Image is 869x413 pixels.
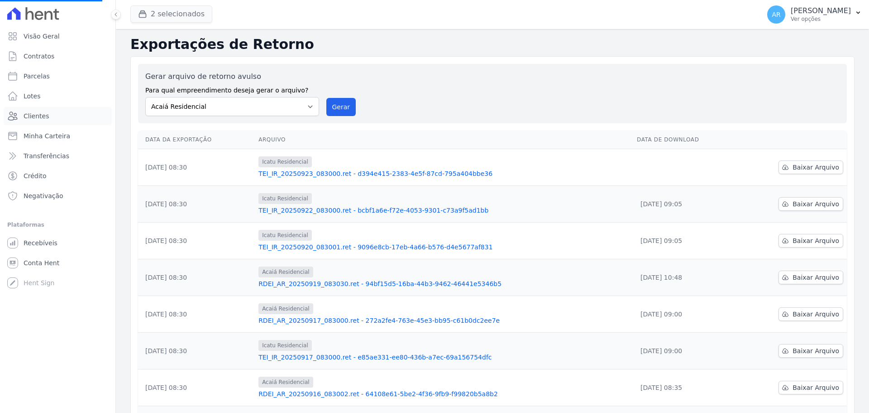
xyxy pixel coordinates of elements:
[130,5,212,23] button: 2 selecionados
[258,353,630,362] a: TEI_IR_20250917_083000.ret - e85ae331-ee80-436b-a7ec-69a156754dfc
[633,369,738,406] td: [DATE] 08:35
[4,127,112,145] a: Minha Carteira
[258,206,630,215] a: TEI_IR_20250922_083000.ret - bcbf1a6e-f72e-4053-9301-c73a9f5ad1bb
[258,243,630,252] a: TEI_IR_20250920_083001.ret - 9096e8cb-17eb-4a66-b576-d4e5677af831
[791,6,851,15] p: [PERSON_NAME]
[778,307,843,321] a: Baixar Arquivo
[138,333,255,369] td: [DATE] 08:30
[255,131,633,149] th: Arquivo
[258,169,630,178] a: TEI_IR_20250923_083000.ret - d394e415-2383-4e5f-87cd-795a404bbe36
[633,186,738,223] td: [DATE] 09:05
[4,107,112,125] a: Clientes
[138,186,255,223] td: [DATE] 08:30
[793,236,839,245] span: Baixar Arquivo
[24,52,54,61] span: Contratos
[4,147,112,165] a: Transferências
[793,383,839,392] span: Baixar Arquivo
[4,47,112,65] a: Contratos
[778,197,843,211] a: Baixar Arquivo
[326,98,356,116] button: Gerar
[633,259,738,296] td: [DATE] 10:48
[791,15,851,23] p: Ver opções
[24,32,60,41] span: Visão Geral
[793,273,839,282] span: Baixar Arquivo
[24,258,59,267] span: Conta Hent
[7,219,108,230] div: Plataformas
[793,199,839,209] span: Baixar Arquivo
[778,271,843,284] a: Baixar Arquivo
[258,193,312,204] span: Icatu Residencial
[258,316,630,325] a: RDEI_AR_20250917_083000.ret - 272a2fe4-763e-45e3-bb95-c61b0dc2ee7e
[633,223,738,259] td: [DATE] 09:05
[4,167,112,185] a: Crédito
[258,303,313,314] span: Acaiá Residencial
[24,92,41,101] span: Lotes
[145,71,319,82] label: Gerar arquivo de retorno avulso
[138,259,255,296] td: [DATE] 08:30
[4,27,112,45] a: Visão Geral
[24,151,69,160] span: Transferências
[258,156,312,167] span: Icatu Residencial
[778,381,843,394] a: Baixar Arquivo
[24,131,70,141] span: Minha Carteira
[4,67,112,85] a: Parcelas
[4,234,112,252] a: Recebíveis
[4,187,112,205] a: Negativação
[778,234,843,248] a: Baixar Arquivo
[793,346,839,355] span: Baixar Arquivo
[138,223,255,259] td: [DATE] 08:30
[4,87,112,105] a: Lotes
[633,296,738,333] td: [DATE] 09:00
[760,2,869,27] button: AR [PERSON_NAME] Ver opções
[258,279,630,288] a: RDEI_AR_20250919_083030.ret - 94bf15d5-16ba-44b3-9462-46441e5346b5
[258,340,312,351] span: Icatu Residencial
[24,72,50,81] span: Parcelas
[258,389,630,398] a: RDEI_AR_20250916_083002.ret - 64108e61-5be2-4f36-9fb9-f99820b5a8b2
[138,369,255,406] td: [DATE] 08:30
[145,82,319,95] label: Para qual empreendimento deseja gerar o arquivo?
[258,267,313,277] span: Acaiá Residencial
[138,131,255,149] th: Data da Exportação
[24,191,63,200] span: Negativação
[24,171,47,180] span: Crédito
[130,36,855,53] h2: Exportações de Retorno
[778,344,843,358] a: Baixar Arquivo
[633,131,738,149] th: Data de Download
[24,112,49,121] span: Clientes
[24,238,57,248] span: Recebíveis
[4,254,112,272] a: Conta Hent
[793,310,839,319] span: Baixar Arquivo
[772,11,780,18] span: AR
[633,333,738,369] td: [DATE] 09:00
[258,377,313,388] span: Acaiá Residencial
[258,230,312,241] span: Icatu Residencial
[778,160,843,174] a: Baixar Arquivo
[793,163,839,172] span: Baixar Arquivo
[138,296,255,333] td: [DATE] 08:30
[138,149,255,186] td: [DATE] 08:30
